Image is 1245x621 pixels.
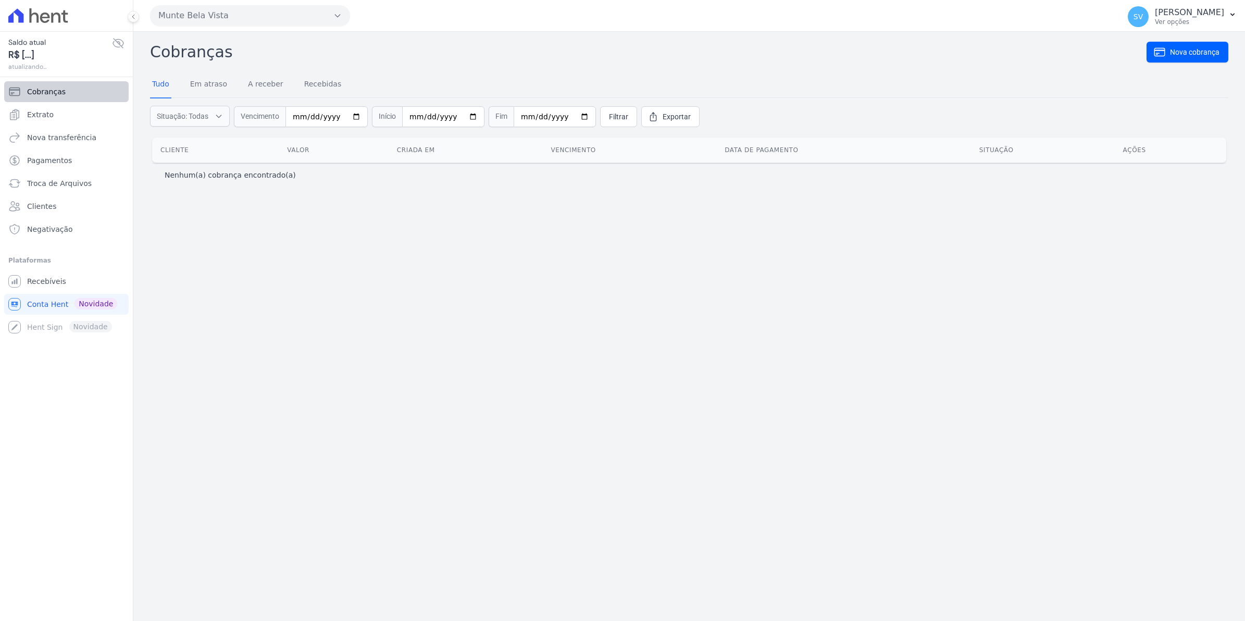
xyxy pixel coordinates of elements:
th: Ações [1115,138,1226,163]
a: Negativação [4,219,129,240]
a: Em atraso [188,71,229,98]
th: Cliente [152,138,279,163]
a: Nova cobrança [1147,42,1228,63]
span: Filtrar [609,111,628,122]
th: Data de pagamento [716,138,970,163]
span: Nova transferência [27,132,96,143]
a: Nova transferência [4,127,129,148]
th: Situação [971,138,1115,163]
a: Pagamentos [4,150,129,171]
th: Valor [279,138,389,163]
span: Novidade [74,298,117,309]
span: Extrato [27,109,54,120]
p: [PERSON_NAME] [1155,7,1224,18]
a: Tudo [150,71,171,98]
nav: Sidebar [8,81,124,338]
a: Conta Hent Novidade [4,294,129,315]
a: Cobranças [4,81,129,102]
span: Recebíveis [27,276,66,287]
button: Situação: Todas [150,106,230,127]
a: Exportar [641,106,700,127]
span: Exportar [663,111,691,122]
a: Extrato [4,104,129,125]
th: Criada em [389,138,543,163]
a: Troca de Arquivos [4,173,129,194]
span: Situação: Todas [157,111,208,121]
span: Vencimento [234,106,285,127]
a: A receber [246,71,285,98]
span: SV [1134,13,1143,20]
span: Pagamentos [27,155,72,166]
span: Negativação [27,224,73,234]
span: Clientes [27,201,56,212]
span: Troca de Arquivos [27,178,92,189]
span: Início [372,106,402,127]
a: Filtrar [600,106,637,127]
span: Saldo atual [8,37,112,48]
span: atualizando... [8,62,112,71]
span: R$ [...] [8,48,112,62]
span: Fim [489,106,514,127]
a: Clientes [4,196,129,217]
p: Nenhum(a) cobrança encontrado(a) [165,170,296,180]
span: Nova cobrança [1170,47,1219,57]
h2: Cobranças [150,40,1147,64]
p: Ver opções [1155,18,1224,26]
button: Munte Bela Vista [150,5,350,26]
span: Cobranças [27,86,66,97]
th: Vencimento [542,138,716,163]
a: Recebidas [302,71,344,98]
div: Plataformas [8,254,124,267]
a: Recebíveis [4,271,129,292]
button: SV [PERSON_NAME] Ver opções [1119,2,1245,31]
span: Conta Hent [27,299,68,309]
